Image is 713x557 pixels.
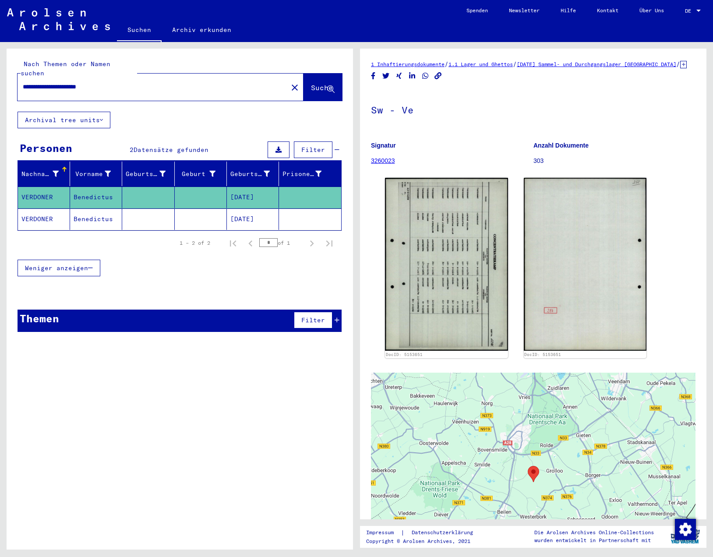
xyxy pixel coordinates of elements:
mat-cell: Benedictus [70,208,122,230]
button: Suche [304,74,342,101]
div: Geburtsname [126,167,176,181]
button: Filter [294,141,332,158]
span: Suche [311,83,333,92]
span: / [513,60,517,68]
div: Themen [20,310,59,326]
h1: Sw - Ve [371,90,695,128]
mat-header-cell: Geburtsdatum [227,162,279,186]
button: Share on Facebook [369,71,378,81]
span: / [445,60,448,68]
button: Filter [294,312,332,328]
b: Signatur [371,142,396,149]
p: wurden entwickelt in Partnerschaft mit [534,536,654,544]
div: | [366,528,484,537]
a: 3260023 [371,157,395,164]
div: of 1 [259,239,303,247]
button: Clear [286,78,304,96]
img: yv_logo.png [669,525,702,547]
button: Next page [303,234,321,252]
a: Datenschutzerklärung [405,528,484,537]
a: Impressum [366,528,401,537]
p: 303 [533,156,695,166]
div: Geburt‏ [178,167,226,181]
button: Weniger anzeigen [18,260,100,276]
button: Share on WhatsApp [421,71,430,81]
mat-header-cell: Geburtsname [122,162,174,186]
button: First page [224,234,242,252]
span: Filter [301,316,325,324]
div: Vorname [74,169,111,179]
mat-header-cell: Vorname [70,162,122,186]
mat-header-cell: Geburt‏ [175,162,227,186]
button: Copy link [434,71,443,81]
span: DE [685,8,695,14]
mat-icon: close [289,82,300,93]
button: Last page [321,234,338,252]
img: 002.jpg [524,178,647,351]
img: Arolsen_neg.svg [7,8,110,30]
mat-cell: Benedictus [70,187,122,208]
div: Nachname [21,169,59,179]
a: 1 Inhaftierungsdokumente [371,61,445,67]
span: Filter [301,146,325,154]
div: Nachname [21,167,70,181]
mat-cell: VERDONER [18,208,70,230]
mat-header-cell: Nachname [18,162,70,186]
a: Suchen [117,19,162,42]
span: 2 [130,146,134,154]
button: Share on Twitter [381,71,391,81]
div: Vorname [74,167,122,181]
div: Geburt‏ [178,169,215,179]
div: Personen [20,140,72,156]
img: Zustimmung ändern [675,519,696,540]
span: Weniger anzeigen [25,264,88,272]
mat-cell: [DATE] [227,187,279,208]
div: Prisoner # [282,169,321,179]
button: Share on LinkedIn [408,71,417,81]
a: Archiv erkunden [162,19,242,40]
div: Geburtsdatum [230,169,270,179]
button: Share on Xing [395,71,404,81]
button: Previous page [242,234,259,252]
img: 001.jpg [385,178,508,351]
div: 1 – 2 of 2 [180,239,210,247]
a: DocID: 5153651 [524,352,561,357]
div: Geburtsdatum [230,167,281,181]
button: Archival tree units [18,112,110,128]
div: Westerbork Assembly and Transit Camp [528,466,539,482]
mat-label: Nach Themen oder Namen suchen [21,60,110,77]
a: [DATE] Sammel- und Durchgangslager [GEOGRAPHIC_DATA] [517,61,676,67]
mat-cell: VERDONER [18,187,70,208]
span: / [676,60,680,68]
div: Geburtsname [126,169,165,179]
span: Datensätze gefunden [134,146,208,154]
a: 1.1 Lager und Ghettos [448,61,513,67]
mat-cell: [DATE] [227,208,279,230]
p: Die Arolsen Archives Online-Collections [534,529,654,536]
div: Prisoner # [282,167,332,181]
p: Copyright © Arolsen Archives, 2021 [366,537,484,545]
mat-header-cell: Prisoner # [279,162,341,186]
a: DocID: 5153651 [386,352,423,357]
b: Anzahl Dokumente [533,142,589,149]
